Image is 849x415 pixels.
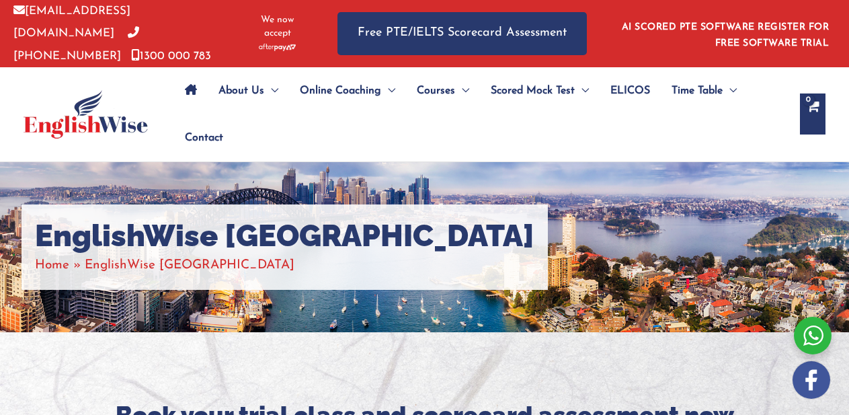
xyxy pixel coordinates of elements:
[289,67,406,114] a: Online CoachingMenu Toggle
[208,67,289,114] a: About UsMenu Toggle
[13,28,139,61] a: [PHONE_NUMBER]
[131,50,211,62] a: 1300 000 783
[575,67,589,114] span: Menu Toggle
[251,13,304,40] span: We now accept
[406,67,480,114] a: CoursesMenu Toggle
[793,361,830,399] img: white-facebook.png
[185,114,223,161] span: Contact
[174,67,786,161] nav: Site Navigation: Main Menu
[614,11,836,55] aside: Header Widget 1
[723,67,737,114] span: Menu Toggle
[35,218,534,254] h1: EnglishWise [GEOGRAPHIC_DATA]
[800,93,825,135] a: View Shopping Cart, empty
[174,114,223,161] a: Contact
[300,67,381,114] span: Online Coaching
[35,259,69,272] a: Home
[218,67,264,114] span: About Us
[259,44,296,51] img: Afterpay-Logo
[610,67,650,114] span: ELICOS
[264,67,278,114] span: Menu Toggle
[85,259,294,272] span: EnglishWise [GEOGRAPHIC_DATA]
[417,67,455,114] span: Courses
[337,12,587,54] a: Free PTE/IELTS Scorecard Assessment
[381,67,395,114] span: Menu Toggle
[661,67,747,114] a: Time TableMenu Toggle
[455,67,469,114] span: Menu Toggle
[600,67,661,114] a: ELICOS
[13,5,130,39] a: [EMAIL_ADDRESS][DOMAIN_NAME]
[672,67,723,114] span: Time Table
[480,67,600,114] a: Scored Mock TestMenu Toggle
[24,90,148,139] img: cropped-ew-logo
[622,22,830,48] a: AI SCORED PTE SOFTWARE REGISTER FOR FREE SOFTWARE TRIAL
[491,67,575,114] span: Scored Mock Test
[35,254,534,276] nav: Breadcrumbs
